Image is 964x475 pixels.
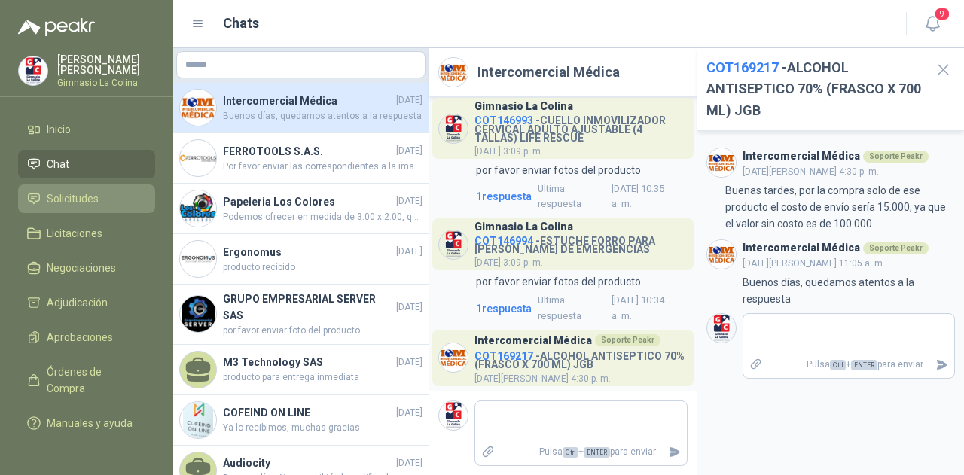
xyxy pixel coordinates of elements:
[706,57,923,121] h2: - ALCOHOL ANTISEPTICO 70% (FRASCO X 700 ML) JGB
[439,401,468,430] img: Company Logo
[47,260,116,276] span: Negociaciones
[474,111,688,142] h4: - CUELLO INMOVILIZADOR CERVICAL ADULTO AJUSTABLE (4 TALLAS) LIFE RESCUE
[18,358,155,403] a: Órdenes de Compra
[439,114,468,143] img: Company Logo
[180,90,216,126] img: Company Logo
[223,193,393,210] h4: Papeleria Los Colores
[476,188,532,205] span: 1 respuesta
[180,140,216,176] img: Company Logo
[476,162,641,178] p: por favor enviar fotos del producto
[173,133,429,184] a: Company LogoFERROTOOLS S.A.S.[DATE]Por favor enviar las correspondientes a la imagen WhatsApp Ima...
[851,360,877,370] span: ENTER
[584,447,610,458] span: ENTER
[173,395,429,446] a: Company LogoCOFEIND ON LINE[DATE]Ya lo recibimos, muchas gracias
[474,146,543,157] span: [DATE] 3:09 p. m.
[223,244,393,260] h4: Ergonomus
[18,323,155,352] a: Aprobaciones
[474,346,688,369] h4: - ALCOHOL ANTISEPTICO 70% (FRASCO X 700 ML) JGB
[223,210,423,224] span: Podemos ofrecer en medida de 3.00 x 2.00, quedamos atentos para cargar precio
[457,389,687,439] p: Buenas tardes, por la compra solo de ese producto el costo de envío sería 15.000, ya que el valor...
[474,350,533,362] span: COT169217
[180,402,216,438] img: Company Logo
[18,409,155,437] a: Manuales y ayuda
[863,242,929,254] div: Soporte Peakr
[743,274,955,307] p: Buenos días, quedamos atentos a la respuesta
[173,234,429,285] a: Company LogoErgonomus[DATE]producto recibido
[929,352,954,378] button: Enviar
[47,121,71,138] span: Inicio
[18,18,95,36] img: Logo peakr
[396,245,423,259] span: [DATE]
[743,166,879,177] span: [DATE][PERSON_NAME] 4:30 p. m.
[47,294,108,311] span: Adjudicación
[223,143,393,160] h4: FERROTOOLS S.A.S.
[396,144,423,158] span: [DATE]
[477,62,620,83] h2: Intercomercial Médica
[662,439,687,465] button: Enviar
[706,59,779,75] span: COT169217
[595,334,660,346] div: Soporte Peakr
[57,54,155,75] p: [PERSON_NAME] [PERSON_NAME]
[501,439,662,465] p: Pulsa + para enviar
[47,329,113,346] span: Aprobaciones
[743,352,769,378] label: Adjuntar archivos
[538,293,609,324] span: Ultima respuesta
[18,288,155,317] a: Adjudicación
[57,78,155,87] p: Gimnasio La Colina
[830,360,846,370] span: Ctrl
[476,273,641,290] p: por favor enviar fotos del producto
[47,415,133,431] span: Manuales y ayuda
[743,244,860,252] h3: Intercomercial Médica
[223,324,423,338] span: por favor enviar foto del producto
[707,240,736,269] img: Company Logo
[538,181,685,212] span: [DATE] 10:35 a. m.
[223,260,423,275] span: producto recibido
[473,181,688,212] a: 1respuestaUltima respuesta[DATE] 10:35 a. m.
[538,181,609,212] span: Ultima respuesta
[173,83,429,133] a: Company LogoIntercomercial Médica[DATE]Buenos días, quedamos atentos a la respuesta
[223,109,423,123] span: Buenos días, quedamos atentos a la respuesta
[223,455,393,471] h4: Audiocity
[173,345,429,395] a: M3 Technology SAS[DATE]producto para entrega inmediata
[19,56,47,85] img: Company Logo
[919,11,946,38] button: 9
[223,370,423,385] span: producto para entrega inmediata
[474,336,592,345] h3: Intercomercial Médica
[474,257,543,268] span: [DATE] 3:09 p. m.
[223,13,259,34] h1: Chats
[474,102,573,111] h3: Gimnasio La Colina
[180,241,216,277] img: Company Logo
[563,447,578,458] span: Ctrl
[934,7,950,21] span: 9
[223,160,423,174] span: Por favor enviar las correspondientes a la imagen WhatsApp Image [DATE] 1.03.20 PM.jpeg
[223,291,393,324] h4: GRUPO EMPRESARIAL SERVER SAS
[18,150,155,178] a: Chat
[475,439,501,465] label: Adjuntar archivos
[863,151,929,163] div: Soporte Peakr
[474,114,533,126] span: COT146993
[538,293,685,324] span: [DATE] 10:34 a. m.
[743,258,885,269] span: [DATE][PERSON_NAME] 11:05 a. m.
[439,230,468,259] img: Company Logo
[180,296,216,332] img: Company Logo
[47,225,102,242] span: Licitaciones
[223,421,423,435] span: Ya lo recibimos, muchas gracias
[396,300,423,315] span: [DATE]
[47,364,141,397] span: Órdenes de Compra
[476,300,532,317] span: 1 respuesta
[180,190,216,227] img: Company Logo
[439,343,468,372] img: Company Logo
[18,184,155,213] a: Solicitudes
[474,231,688,254] h4: - ESTUCHE FORRO PARA [PERSON_NAME] DE EMERGENCIAS
[223,354,393,370] h4: M3 Technology SAS
[474,223,573,231] h3: Gimnasio La Colina
[223,404,393,421] h4: COFEIND ON LINE
[223,93,393,109] h4: Intercomercial Médica
[396,355,423,370] span: [DATE]
[743,152,860,160] h3: Intercomercial Médica
[474,235,533,247] span: COT146994
[707,148,736,177] img: Company Logo
[439,58,468,87] img: Company Logo
[725,182,955,232] p: Buenas tardes, por la compra solo de ese producto el costo de envío sería 15.000, ya que el valor...
[768,352,929,378] p: Pulsa + para enviar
